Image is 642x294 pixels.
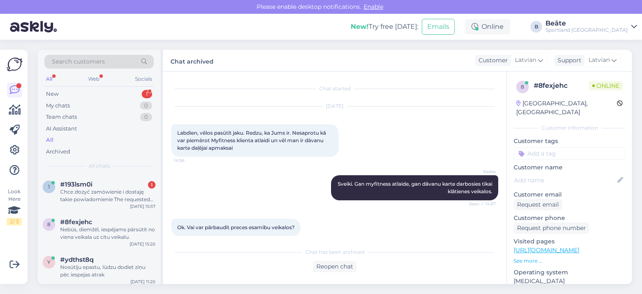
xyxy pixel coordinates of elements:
div: 0 [140,102,152,110]
p: Customer tags [514,137,625,146]
span: Search customers [52,57,105,66]
span: Enable [361,3,386,10]
button: Emails [422,19,455,35]
div: Reopen chat [313,261,357,272]
div: Customer [475,56,508,65]
div: Web [87,74,101,84]
span: Ok. Vai var pārbaudīt preces esamību veikalos? [177,224,295,230]
div: Archived [46,148,70,156]
div: 0 [140,113,152,121]
span: Sveiki. Gan myfitness atlaide, gan dāvanu karte darbosies tikai klātienes veikalos. [338,181,494,194]
div: Request email [514,199,562,210]
span: Labdien, vēlos pasūtīt jaku. Redzu, ka Jums ir. Nesaprotu kā var piemērot Myfitness klienta atlai... [177,130,327,151]
label: Chat archived [171,55,214,66]
span: Online [589,81,623,90]
span: Chat has been archived [306,248,364,256]
span: 1 [48,184,50,190]
span: 8 [47,221,51,228]
div: [DATE] 15:20 [130,241,155,247]
div: Look Here [7,188,22,225]
span: 8 [521,84,524,90]
div: Chat started [171,85,498,92]
span: 14:56 [174,157,205,164]
input: Add name [514,176,616,185]
p: Customer phone [514,214,625,222]
input: Add a tag [514,147,625,160]
div: Customer information [514,124,625,132]
div: # 8fexjehc [534,81,589,91]
div: Try free [DATE]: [351,22,418,32]
div: Team chats [46,113,77,121]
div: AI Assistant [46,125,77,133]
div: All [46,136,53,144]
p: See more ... [514,257,625,265]
span: All chats [89,162,110,170]
div: 1 [148,181,155,189]
span: Latvian [515,56,536,65]
span: #8fexjehc [60,218,92,226]
div: Sportland [GEOGRAPHIC_DATA] [545,27,628,33]
div: [DATE] 15:57 [130,203,155,210]
div: [DATE] 11:20 [130,279,155,285]
div: Nosūtīju epastu, lūdzu dodiet ziņu pēc iespejas atrak [60,263,155,279]
div: Online [465,19,510,34]
img: Askly Logo [7,56,23,72]
span: #ydthst8q [60,256,94,263]
p: Customer email [514,190,625,199]
div: 2 / 3 [7,218,22,225]
div: Chce złozyć zamówienie i dostaję takie powiadomienie The requested qty is not available [60,188,155,203]
p: Visited pages [514,237,625,246]
span: Latvian [588,56,610,65]
p: Operating system [514,268,625,277]
span: Beāte [464,169,496,175]
b: New! [351,23,369,31]
div: My chats [46,102,70,110]
div: [DATE] [171,102,498,110]
a: [URL][DOMAIN_NAME] [514,246,579,254]
p: [MEDICAL_DATA] [514,277,625,286]
div: [GEOGRAPHIC_DATA], [GEOGRAPHIC_DATA] [516,99,617,117]
span: Seen ✓ 14:57 [464,201,496,207]
a: BeāteSportland [GEOGRAPHIC_DATA] [545,20,637,33]
div: New [46,90,59,98]
p: Customer name [514,163,625,172]
div: 1 [142,90,152,98]
div: Socials [133,74,154,84]
div: Nebūs, diemžēl, iespējams pārsūtīt no viena veikala uz citu veikalu. [60,226,155,241]
div: Support [554,56,581,65]
div: B [530,21,542,33]
div: All [44,74,54,84]
div: Beāte [545,20,628,27]
div: Request phone number [514,222,589,234]
span: y [47,259,51,265]
span: #193lsm0i [60,181,92,188]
